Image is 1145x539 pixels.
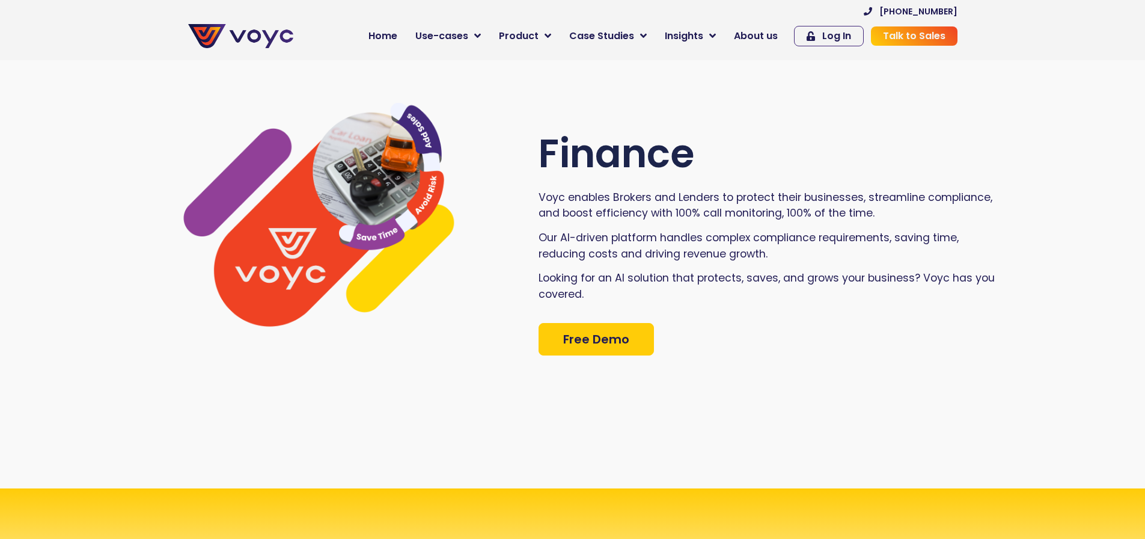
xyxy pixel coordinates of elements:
[539,230,959,260] span: Our AI-driven platform handles complex compliance requirements, saving time, reducing costs and d...
[539,323,654,356] a: Free Demo
[539,271,995,301] span: Looking for an AI solution that protects, saves, and grows your business? Voyc has you covered.
[499,29,539,43] span: Product
[871,26,957,46] a: Talk to Sales
[725,24,787,48] a: About us
[883,31,945,41] span: Talk to Sales
[359,24,406,48] a: Home
[415,29,468,43] span: Use-cases
[368,29,397,43] span: Home
[879,7,957,16] span: [PHONE_NUMBER]
[539,131,1000,177] h2: Finance
[656,24,725,48] a: Insights
[822,31,851,41] span: Log In
[539,190,992,220] span: Voyc enables Brokers and Lenders to protect their businesses, streamline compliance, and boost ef...
[864,7,957,16] a: [PHONE_NUMBER]
[569,29,634,43] span: Case Studies
[560,24,656,48] a: Case Studies
[406,24,490,48] a: Use-cases
[734,29,778,43] span: About us
[490,24,560,48] a: Product
[188,24,293,48] img: voyc-full-logo
[665,29,703,43] span: Insights
[794,26,864,46] a: Log In
[563,333,629,345] span: Free Demo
